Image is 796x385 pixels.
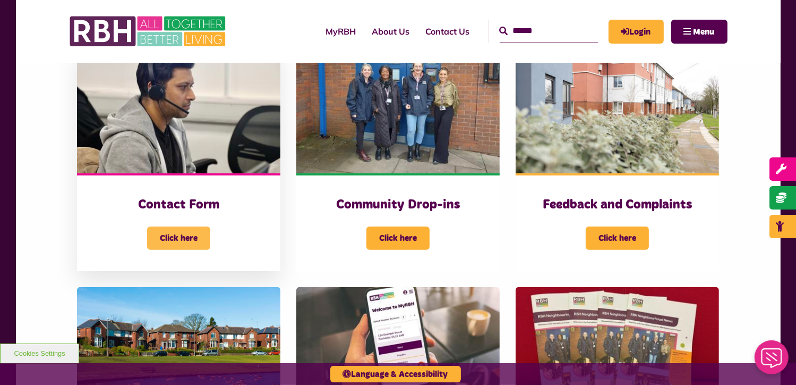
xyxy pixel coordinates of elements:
input: Search [500,20,598,43]
img: SAZMEDIA RBH 22FEB24 97 [516,46,719,173]
h3: Community Drop-ins [318,197,478,213]
a: Feedback and Complaints Click here [516,46,719,271]
img: RBH [69,11,228,52]
img: Contact Centre February 2024 (4) [77,46,280,173]
a: MyRBH [609,20,664,44]
iframe: Netcall Web Assistant for live chat [748,337,796,385]
button: Navigation [671,20,727,44]
h3: Feedback and Complaints [537,197,698,213]
a: Community Drop-ins Click here [296,46,500,271]
a: Contact Form Click here [77,46,280,271]
span: Click here [147,227,210,250]
span: Click here [586,227,649,250]
a: About Us [364,17,418,46]
button: Language & Accessibility [330,366,461,382]
img: Heywood Drop In 2024 [296,46,500,173]
a: MyRBH [318,17,364,46]
span: Menu [694,28,715,36]
h3: Contact Form [98,197,259,213]
a: Contact Us [418,17,478,46]
span: Click here [366,227,430,250]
